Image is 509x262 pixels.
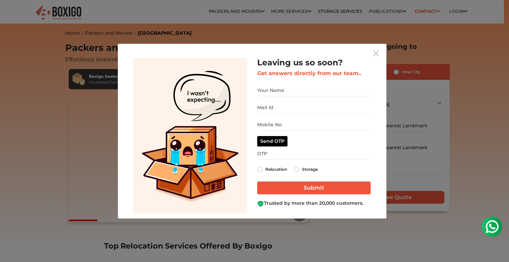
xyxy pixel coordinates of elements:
h2: Leaving us so soon? [257,58,371,68]
input: OTP [257,148,371,160]
img: Lead Welcome Image [133,58,247,213]
button: Send OTP [257,136,287,146]
img: whatsapp-icon.svg [7,7,20,20]
label: Relocation [265,165,287,173]
input: Mail Id [257,102,371,113]
input: Mobile No [257,119,371,131]
input: Submit [257,182,371,194]
h3: Get answers directly from our team.. [257,70,371,76]
label: Storage [302,165,318,173]
img: exit [373,51,379,57]
div: Trusted by more than 20,000 customers. [257,200,371,207]
input: Your Name [257,85,371,96]
img: Boxigo Customer Shield [257,200,264,207]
